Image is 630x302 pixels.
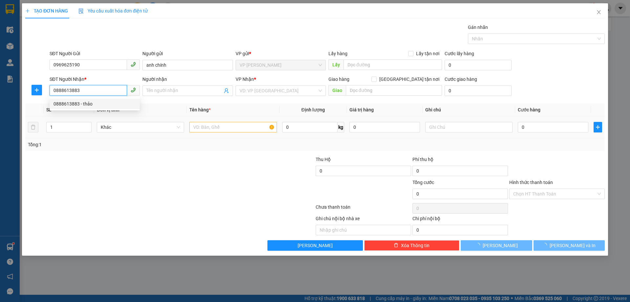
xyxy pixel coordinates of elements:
label: Gán nhãn [468,25,488,30]
div: Phí thu hộ [412,156,508,166]
span: Giao [328,85,346,96]
span: Giá trị hàng [349,107,374,112]
span: Định lượng [302,107,325,112]
span: delete [394,243,398,248]
button: plus [31,85,42,95]
span: Giao hàng [328,77,349,82]
input: Cước lấy hàng [445,60,512,70]
span: Lấy [328,59,344,70]
span: phone [131,62,136,67]
div: Người gửi [142,50,233,57]
button: [PERSON_NAME] [461,240,532,251]
span: Tên hàng [189,107,211,112]
span: Yêu cầu xuất hóa đơn điện tử [78,8,148,13]
span: TẠO ĐƠN HÀNG [25,8,68,13]
th: Ghi chú [423,104,515,116]
span: phone [131,87,136,93]
span: Cước hàng [518,107,540,112]
button: [PERSON_NAME] [267,240,363,251]
img: icon [78,9,84,14]
span: plus [32,87,42,93]
input: Dọc đường [344,59,442,70]
div: SĐT Người Gửi [50,50,140,57]
div: Chưa thanh toán [315,203,412,215]
div: Chi phí nội bộ [412,215,508,225]
span: Lấy tận nơi [413,50,442,57]
span: Xóa Thông tin [401,242,430,249]
button: plus [594,122,602,132]
input: Ghi Chú [425,122,513,132]
span: [PERSON_NAME] [483,242,518,249]
span: Chuyển phát nhanh: [GEOGRAPHIC_DATA] - [GEOGRAPHIC_DATA] [4,28,61,52]
label: Cước giao hàng [445,77,477,82]
span: SL [46,107,52,112]
button: [PERSON_NAME] và In [534,240,605,251]
span: Khác [101,122,180,132]
div: VP gửi [236,50,326,57]
span: 31NQT1210250377 [62,44,112,51]
label: Hình thức thanh toán [509,180,553,185]
span: kg [338,122,344,132]
span: Lấy hàng [328,51,347,56]
button: delete [28,122,38,132]
div: 0888613883 - thảo [53,100,136,107]
div: Người nhận [142,76,233,83]
span: user-add [224,88,229,93]
span: VP Nguyễn Quốc Trị [240,60,322,70]
button: deleteXóa Thông tin [364,240,460,251]
input: 0 [349,122,420,132]
input: Dọc đường [346,85,442,96]
label: Cước lấy hàng [445,51,474,56]
div: Tổng: 1 [28,141,243,148]
span: close [596,10,601,15]
span: [PERSON_NAME] và In [550,242,596,249]
span: loading [475,243,483,247]
span: VP Nhận [236,77,254,82]
span: loading [542,243,550,247]
span: [GEOGRAPHIC_DATA] tận nơi [377,76,442,83]
span: Thu Hộ [316,157,331,162]
span: plus [25,9,30,13]
img: logo [2,23,4,57]
input: VD: Bàn, Ghế [189,122,277,132]
div: 0888613883 - thảo [50,99,140,109]
button: Close [590,3,608,22]
input: Nhập ghi chú [316,225,411,235]
strong: CÔNG TY TNHH DỊCH VỤ DU LỊCH THỜI ĐẠI [6,5,59,27]
span: Tổng cước [412,180,434,185]
span: plus [594,125,602,130]
input: Cước giao hàng [445,85,512,96]
span: [PERSON_NAME] [298,242,333,249]
div: SĐT Người Nhận [50,76,140,83]
div: Ghi chú nội bộ nhà xe [316,215,411,225]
